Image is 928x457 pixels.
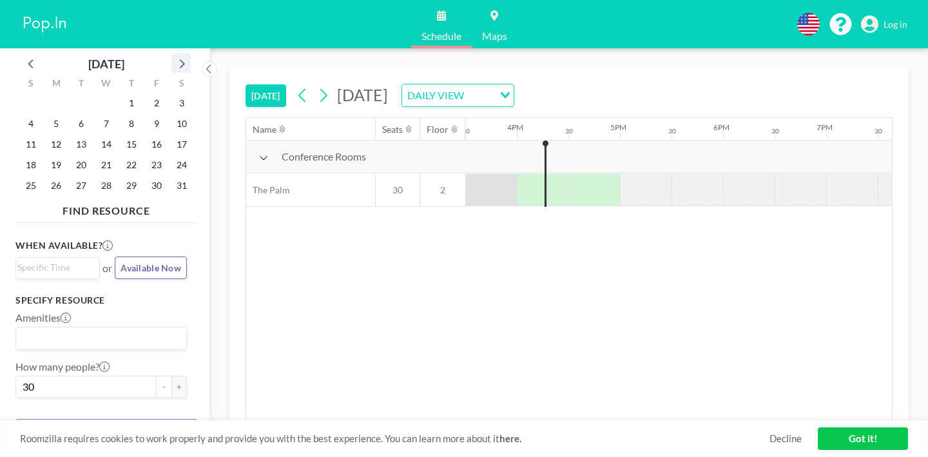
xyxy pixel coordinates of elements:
span: Saturday, January 31, 2026 [173,177,191,195]
span: The Palm [246,184,290,196]
div: 6PM [713,122,730,132]
span: Sunday, January 4, 2026 [22,115,40,133]
input: Search for option [17,330,179,347]
span: Tuesday, January 13, 2026 [72,135,90,153]
span: DAILY VIEW [405,87,467,104]
label: Floor [15,408,39,421]
span: Friday, January 16, 2026 [148,135,166,153]
div: W [94,76,119,93]
button: - [156,376,171,398]
div: T [119,76,144,93]
span: Roomzilla requires cookies to work properly and provide you with the best experience. You can lea... [20,433,769,445]
div: 30 [565,127,573,135]
a: Got it! [818,427,908,450]
span: Wednesday, January 28, 2026 [97,177,115,195]
span: Tuesday, January 20, 2026 [72,156,90,174]
span: 2 [420,184,465,196]
div: Name [253,124,276,135]
span: Wednesday, January 7, 2026 [97,115,115,133]
div: Search for option [402,84,514,106]
a: Log in [861,15,907,34]
span: Tuesday, January 6, 2026 [72,115,90,133]
button: Available Now [115,257,187,279]
span: Schedule [421,31,461,41]
span: Sunday, January 11, 2026 [22,135,40,153]
span: Log in [884,19,907,30]
span: Sunday, January 25, 2026 [22,177,40,195]
span: Thursday, January 1, 2026 [122,94,140,112]
div: 30 [668,127,676,135]
span: Monday, January 26, 2026 [47,177,65,195]
div: 30 [875,127,882,135]
h3: Specify resource [15,295,187,306]
span: 30 [376,184,420,196]
button: Clear all filters [15,419,197,442]
button: [DATE] [246,84,286,107]
span: Thursday, January 8, 2026 [122,115,140,133]
div: Seats [382,124,403,135]
span: Saturday, January 24, 2026 [173,156,191,174]
div: M [44,76,69,93]
div: 30 [462,127,470,135]
span: Conference Rooms [282,150,366,163]
button: + [171,376,187,398]
span: Saturday, January 17, 2026 [173,135,191,153]
span: Friday, January 23, 2026 [148,156,166,174]
a: here. [499,433,521,444]
div: 5PM [610,122,626,132]
span: Saturday, January 10, 2026 [173,115,191,133]
div: 4PM [507,122,523,132]
span: or [102,262,112,275]
span: Friday, January 9, 2026 [148,115,166,133]
span: Maps [482,31,507,41]
span: Monday, January 12, 2026 [47,135,65,153]
span: Monday, January 19, 2026 [47,156,65,174]
span: Sunday, January 18, 2026 [22,156,40,174]
span: Thursday, January 22, 2026 [122,156,140,174]
span: Friday, January 30, 2026 [148,177,166,195]
span: Tuesday, January 27, 2026 [72,177,90,195]
div: T [69,76,94,93]
label: How many people? [15,360,110,373]
div: Search for option [16,327,186,349]
span: Available Now [121,262,181,273]
div: Floor [427,124,449,135]
span: Saturday, January 3, 2026 [173,94,191,112]
input: Search for option [468,87,492,104]
div: F [144,76,169,93]
h4: FIND RESOURCE [15,199,197,217]
span: Wednesday, January 14, 2026 [97,135,115,153]
input: Search for option [17,260,92,275]
span: [DATE] [337,85,388,104]
div: Search for option [16,258,99,277]
span: Friday, January 2, 2026 [148,94,166,112]
div: 30 [771,127,779,135]
a: Decline [769,433,802,445]
img: organization-logo [21,12,70,37]
span: Wednesday, January 21, 2026 [97,156,115,174]
span: Thursday, January 15, 2026 [122,135,140,153]
label: Amenities [15,311,71,324]
div: 7PM [817,122,833,132]
div: S [169,76,194,93]
div: S [19,76,44,93]
span: Monday, January 5, 2026 [47,115,65,133]
span: Thursday, January 29, 2026 [122,177,140,195]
